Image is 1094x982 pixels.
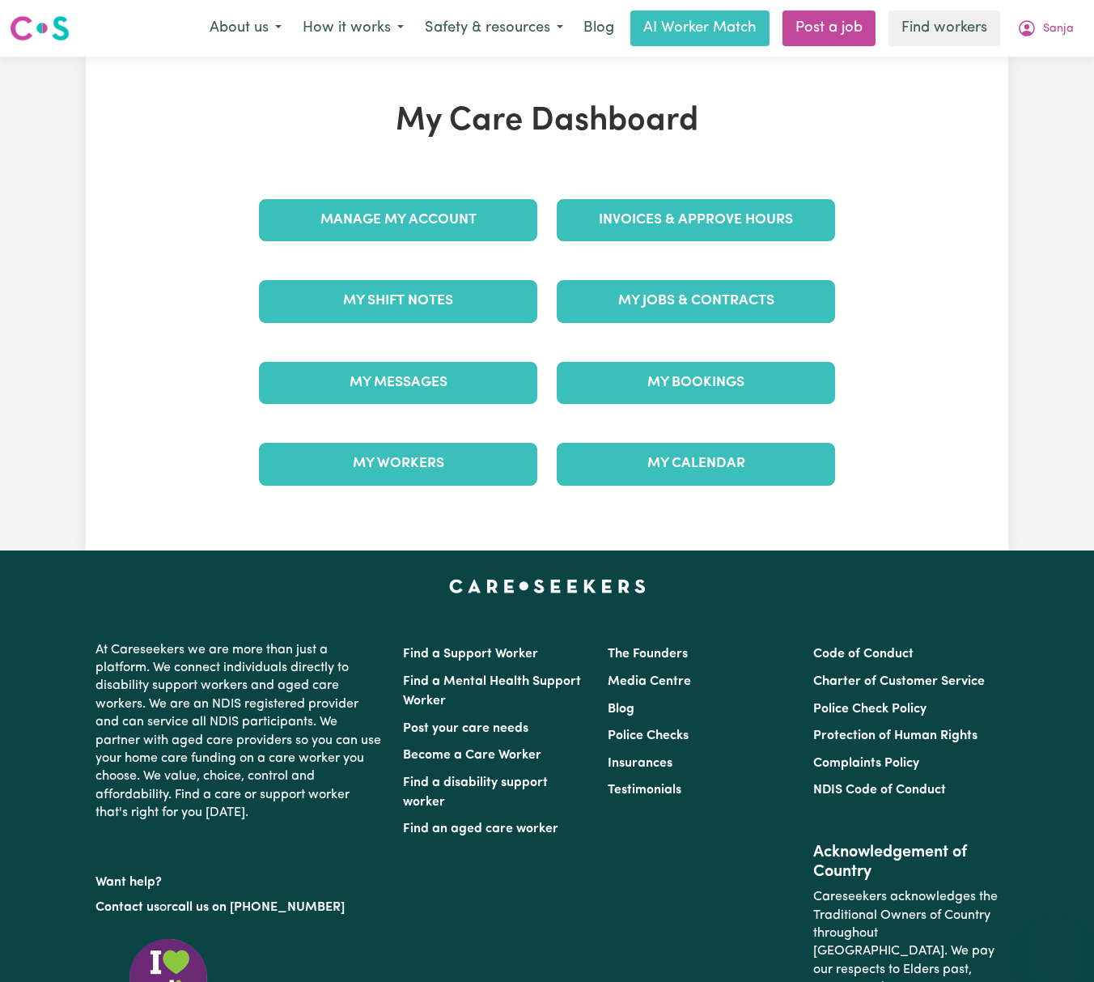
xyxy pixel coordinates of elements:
a: Invoices & Approve Hours [557,199,835,241]
a: Contact us [95,901,159,914]
a: Careseekers logo [10,10,70,47]
a: My Workers [259,443,537,485]
a: Police Check Policy [813,703,927,716]
a: NDIS Code of Conduct [813,784,946,797]
a: Charter of Customer Service [813,675,985,688]
h1: My Care Dashboard [249,102,845,141]
p: Want help? [95,867,384,891]
img: Careseekers logo [10,14,70,43]
a: My Calendar [557,443,835,485]
a: Complaints Policy [813,757,919,770]
a: Find an aged care worker [403,823,558,835]
a: Protection of Human Rights [813,729,977,742]
a: Careseekers home page [449,580,646,593]
a: My Jobs & Contracts [557,280,835,322]
a: Insurances [608,757,672,770]
iframe: Button to launch messaging window [1029,917,1081,969]
a: Media Centre [608,675,691,688]
a: Post a job [782,11,876,46]
a: Blog [574,11,624,46]
button: How it works [292,11,414,45]
a: Find a disability support worker [403,776,548,809]
p: At Careseekers we are more than just a platform. We connect individuals directly to disability su... [95,635,384,829]
button: About us [199,11,292,45]
a: AI Worker Match [630,11,770,46]
h2: Acknowledgement of Country [813,843,999,882]
span: Sanja [1043,20,1074,38]
button: Safety & resources [414,11,574,45]
a: My Bookings [557,362,835,404]
p: or [95,892,384,923]
a: Blog [608,703,634,716]
a: The Founders [608,648,688,661]
a: Find workers [888,11,1000,46]
a: Find a Support Worker [403,648,538,661]
a: Find a Mental Health Support Worker [403,675,581,708]
a: Become a Care Worker [403,749,541,762]
a: My Messages [259,362,537,404]
a: Code of Conduct [813,648,914,661]
a: Police Checks [608,729,689,742]
button: My Account [1007,11,1084,45]
a: Manage My Account [259,199,537,241]
a: Post your care needs [403,722,528,735]
a: My Shift Notes [259,280,537,322]
a: Testimonials [608,784,681,797]
a: call us on [PHONE_NUMBER] [172,901,345,914]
